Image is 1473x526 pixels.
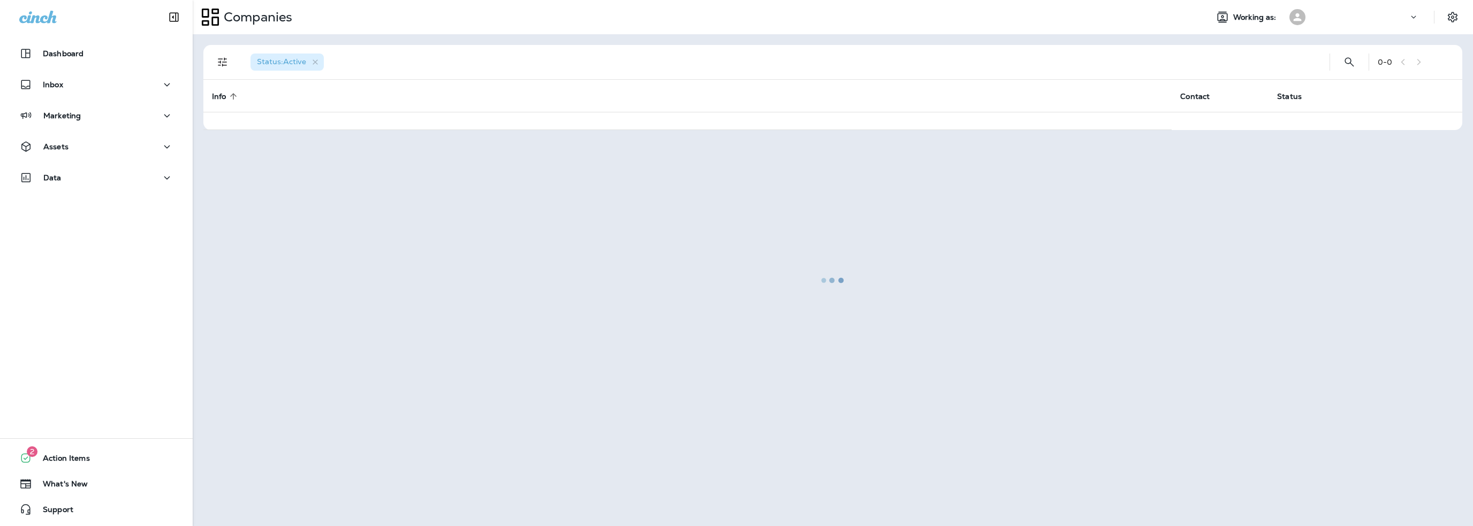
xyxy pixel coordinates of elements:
p: Inbox [43,80,63,89]
p: Companies [219,9,292,25]
span: Action Items [32,454,90,467]
p: Marketing [43,111,81,120]
span: Working as: [1233,13,1279,22]
span: 2 [27,446,37,457]
button: Dashboard [11,43,182,64]
span: What's New [32,479,88,492]
p: Dashboard [43,49,83,58]
button: Support [11,499,182,520]
button: Inbox [11,74,182,95]
button: 2Action Items [11,447,182,469]
p: Assets [43,142,69,151]
button: Settings [1443,7,1462,27]
span: Support [32,505,73,518]
button: Data [11,167,182,188]
button: Marketing [11,105,182,126]
button: What's New [11,473,182,494]
p: Data [43,173,62,182]
button: Assets [11,136,182,157]
button: Collapse Sidebar [159,6,189,28]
